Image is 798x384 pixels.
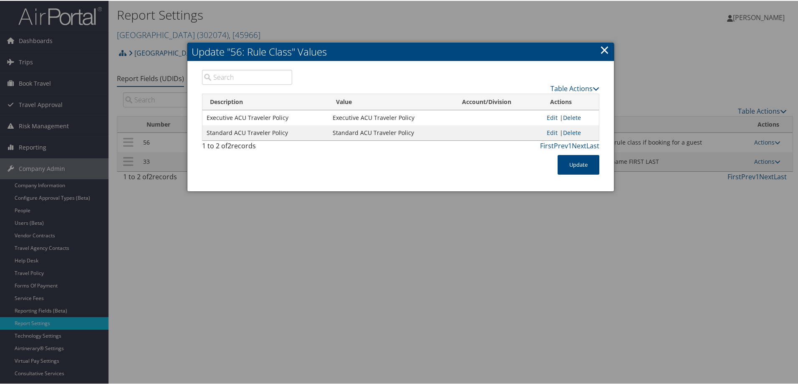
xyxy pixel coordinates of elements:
[328,93,455,109] th: Value: activate to sort column ascending
[227,140,231,150] span: 2
[187,42,614,60] h2: Update "56: Rule Class" Values
[202,93,328,109] th: Description: activate to sort column descending
[540,140,554,150] a: First
[572,140,586,150] a: Next
[547,128,558,136] a: Edit
[600,41,609,57] a: ×
[563,113,581,121] a: Delete
[202,109,328,125] td: Executive ACU Traveler Policy
[543,109,599,125] td: |
[202,140,292,154] div: 1 to 2 of records
[586,140,599,150] a: Last
[568,140,572,150] a: 1
[551,83,599,92] a: Table Actions
[328,125,455,140] td: Standard ACU Traveler Policy
[547,113,558,121] a: Edit
[554,140,568,150] a: Prev
[328,109,455,125] td: Executive ACU Traveler Policy
[202,125,328,140] td: Standard ACU Traveler Policy
[563,128,581,136] a: Delete
[558,154,599,174] button: Update
[202,69,292,84] input: Search
[543,125,599,140] td: |
[543,93,599,109] th: Actions
[455,93,543,109] th: Account/Division: activate to sort column ascending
